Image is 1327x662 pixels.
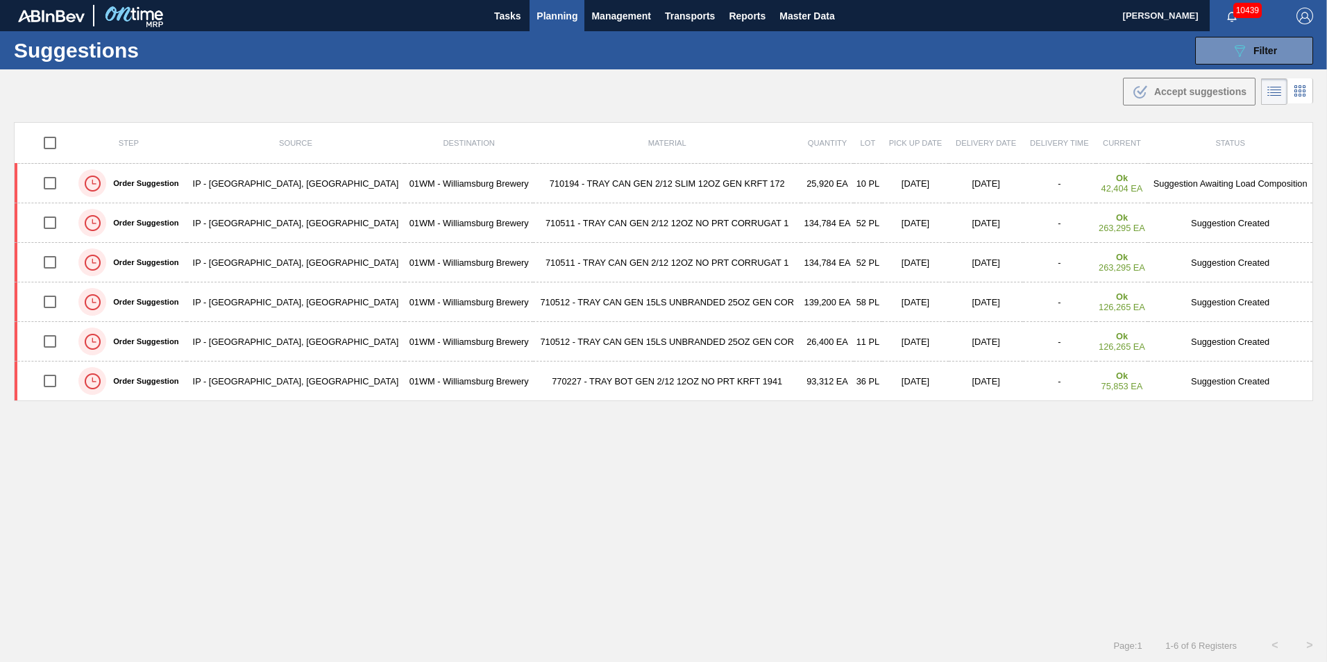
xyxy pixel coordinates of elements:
td: 710194 - TRAY CAN GEN 2/12 SLIM 12OZ GEN KRFT 172 [533,164,801,203]
td: 770227 - TRAY BOT GEN 2/12 12OZ NO PRT KRFT 1941 [533,362,801,401]
td: [DATE] [882,282,949,322]
td: [DATE] [949,282,1023,322]
span: 75,853 EA [1101,381,1143,391]
td: 52 PL [854,243,882,282]
td: [DATE] [949,203,1023,243]
span: 10439 [1233,3,1262,18]
td: Suggestion Created [1148,243,1312,282]
a: Order SuggestionIP - [GEOGRAPHIC_DATA], [GEOGRAPHIC_DATA]01WM - Williamsburg Brewery710512 - TRAY... [15,282,1313,322]
span: Transports [665,8,715,24]
a: Order SuggestionIP - [GEOGRAPHIC_DATA], [GEOGRAPHIC_DATA]01WM - Williamsburg Brewery770227 - TRAY... [15,362,1313,401]
span: Step [119,139,139,147]
a: Order SuggestionIP - [GEOGRAPHIC_DATA], [GEOGRAPHIC_DATA]01WM - Williamsburg Brewery710194 - TRAY... [15,164,1313,203]
td: IP - [GEOGRAPHIC_DATA], [GEOGRAPHIC_DATA] [187,203,405,243]
strong: Ok [1116,252,1128,262]
td: 710512 - TRAY CAN GEN 15LS UNBRANDED 25OZ GEN COR [533,322,801,362]
span: 263,295 EA [1099,223,1145,233]
strong: Ok [1116,173,1128,183]
div: List Vision [1261,78,1287,105]
td: - [1023,322,1095,362]
td: 710512 - TRAY CAN GEN 15LS UNBRANDED 25OZ GEN COR [533,282,801,322]
td: Suggestion Created [1148,203,1312,243]
td: IP - [GEOGRAPHIC_DATA], [GEOGRAPHIC_DATA] [187,362,405,401]
td: [DATE] [949,322,1023,362]
a: Order SuggestionIP - [GEOGRAPHIC_DATA], [GEOGRAPHIC_DATA]01WM - Williamsburg Brewery710512 - TRAY... [15,322,1313,362]
strong: Ok [1116,212,1128,223]
span: Page : 1 [1113,640,1142,651]
label: Order Suggestion [106,298,178,306]
td: [DATE] [882,243,949,282]
td: 134,784 EA [801,243,854,282]
td: [DATE] [882,322,949,362]
td: IP - [GEOGRAPHIC_DATA], [GEOGRAPHIC_DATA] [187,243,405,282]
label: Order Suggestion [106,258,178,266]
span: Management [591,8,651,24]
span: Master Data [779,8,834,24]
img: Logout [1296,8,1313,24]
td: Suggestion Created [1148,322,1312,362]
span: 42,404 EA [1101,183,1143,194]
td: 58 PL [854,282,882,322]
td: 01WM - Williamsburg Brewery [405,164,533,203]
td: IP - [GEOGRAPHIC_DATA], [GEOGRAPHIC_DATA] [187,282,405,322]
td: - [1023,203,1095,243]
span: Tasks [492,8,523,24]
button: Notifications [1210,6,1254,26]
span: 126,265 EA [1099,341,1145,352]
td: IP - [GEOGRAPHIC_DATA], [GEOGRAPHIC_DATA] [187,164,405,203]
span: Reports [729,8,766,24]
label: Order Suggestion [106,219,178,227]
td: 139,200 EA [801,282,854,322]
td: Suggestion Awaiting Load Composition [1148,164,1312,203]
td: [DATE] [882,164,949,203]
td: Suggestion Created [1148,282,1312,322]
strong: Ok [1116,331,1128,341]
span: 263,295 EA [1099,262,1145,273]
td: 134,784 EA [801,203,854,243]
button: Accept suggestions [1123,78,1256,105]
span: Material [648,139,686,147]
td: 01WM - Williamsburg Brewery [405,203,533,243]
span: Status [1215,139,1244,147]
td: - [1023,243,1095,282]
label: Order Suggestion [106,337,178,346]
span: Delivery Date [956,139,1016,147]
td: [DATE] [949,243,1023,282]
td: 01WM - Williamsburg Brewery [405,243,533,282]
td: 52 PL [854,203,882,243]
td: [DATE] [882,203,949,243]
td: 25,920 EA [801,164,854,203]
span: 1 - 6 of 6 Registers [1163,640,1237,651]
span: Source [279,139,312,147]
td: 01WM - Williamsburg Brewery [405,282,533,322]
button: Filter [1195,37,1313,65]
td: 01WM - Williamsburg Brewery [405,362,533,401]
td: 93,312 EA [801,362,854,401]
div: Card Vision [1287,78,1313,105]
td: - [1023,282,1095,322]
span: Filter [1253,45,1277,56]
td: 11 PL [854,322,882,362]
span: 126,265 EA [1099,302,1145,312]
td: [DATE] [882,362,949,401]
strong: Ok [1116,291,1128,302]
td: - [1023,164,1095,203]
td: [DATE] [949,362,1023,401]
td: 710511 - TRAY CAN GEN 2/12 12OZ NO PRT CORRUGAT 1 [533,203,801,243]
span: Accept suggestions [1154,86,1246,97]
td: IP - [GEOGRAPHIC_DATA], [GEOGRAPHIC_DATA] [187,322,405,362]
td: 01WM - Williamsburg Brewery [405,322,533,362]
label: Order Suggestion [106,377,178,385]
span: Lot [860,139,875,147]
td: 26,400 EA [801,322,854,362]
td: Suggestion Created [1148,362,1312,401]
strong: Ok [1116,371,1128,381]
td: 710511 - TRAY CAN GEN 2/12 12OZ NO PRT CORRUGAT 1 [533,243,801,282]
span: Planning [536,8,577,24]
span: Current [1103,139,1141,147]
h1: Suggestions [14,42,260,58]
span: Quantity [808,139,847,147]
span: Pick up Date [889,139,943,147]
td: - [1023,362,1095,401]
a: Order SuggestionIP - [GEOGRAPHIC_DATA], [GEOGRAPHIC_DATA]01WM - Williamsburg Brewery710511 - TRAY... [15,203,1313,243]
